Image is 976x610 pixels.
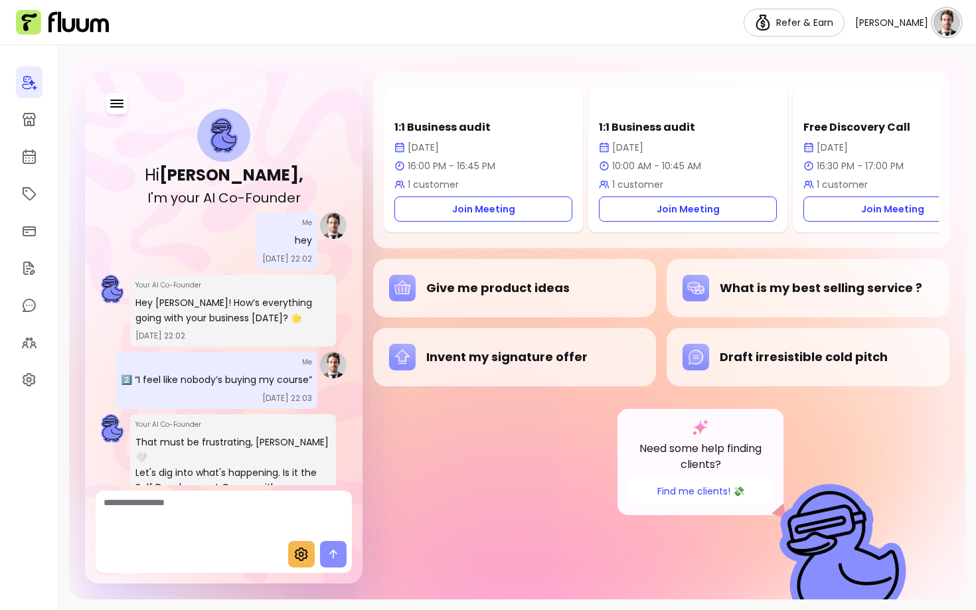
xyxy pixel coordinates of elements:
[302,218,312,228] p: Me
[261,189,269,207] div: u
[203,189,212,207] div: A
[287,189,295,207] div: e
[147,189,301,207] h2: I'm your AI Co-Founder
[16,364,42,396] a: Settings
[692,419,708,435] img: AI Co-Founder gradient star
[147,189,151,207] div: I
[171,189,178,207] div: y
[389,275,416,301] img: Give me product ideas
[16,10,109,35] img: Fluum Logo
[218,189,229,207] div: C
[628,441,773,473] p: Need some help finding clients?
[16,104,42,135] a: Storefront
[135,280,331,290] p: Your AI Co-Founder
[238,189,245,207] div: -
[295,233,312,248] p: hey
[195,189,200,207] div: r
[151,189,153,207] div: '
[320,212,347,239] img: Provider image
[683,344,934,370] div: Draft irresistible cold pitch
[394,159,572,173] p: 16:00 PM - 16:45 PM
[16,215,42,247] a: Sales
[269,189,278,207] div: n
[302,357,312,367] p: Me
[245,189,252,207] div: F
[210,117,238,153] img: AI Co-Founder avatar
[683,275,709,301] img: What is my best selling service ?
[121,372,312,388] p: 2️⃣ “I feel like nobody’s buying my course”
[16,141,42,173] a: Calendar
[599,178,777,191] p: 1 customer
[295,189,301,207] div: r
[744,9,845,37] a: Refer & Earn
[135,465,331,571] p: Let's dig into what's happening. Is it the Self Development Course with [PERSON_NAME] that's not ...
[16,252,42,284] a: Forms
[855,16,928,29] span: [PERSON_NAME]
[16,289,42,321] a: My Messages
[855,9,960,36] button: avatar[PERSON_NAME]
[262,393,312,404] p: [DATE] 22:03
[16,66,42,98] a: Home
[394,196,572,222] a: Join Meeting
[278,189,287,207] div: d
[599,196,777,222] a: Join Meeting
[229,189,238,207] div: o
[934,9,960,36] img: avatar
[394,141,572,154] p: [DATE]
[187,189,195,207] div: u
[389,275,640,301] div: Give me product ideas
[599,159,777,173] p: 10:00 AM - 10:45 AM
[212,189,215,207] div: I
[153,189,167,207] div: m
[16,178,42,210] a: Offerings
[104,496,344,536] textarea: Ask me anything...
[394,178,572,191] p: 1 customer
[252,189,261,207] div: o
[101,275,123,303] img: AI Co-Founder avatar
[135,331,331,341] p: [DATE] 22:02
[628,478,773,504] button: Find me clients! 💸
[135,435,331,465] p: That must be frustrating, [PERSON_NAME] 🤍
[683,344,709,370] img: Draft irresistible cold pitch
[178,189,187,207] div: o
[320,352,347,378] img: Provider image
[135,295,331,326] p: Hey [PERSON_NAME]! How’s everything going with your business [DATE]? 🌟
[101,414,123,443] img: AI Co-Founder avatar
[389,344,640,370] div: Invent my signature offer
[16,327,42,358] a: Clients
[145,165,303,186] h1: Hi
[683,275,934,301] div: What is my best selling service ?
[262,254,312,264] p: [DATE] 22:02
[599,119,777,135] p: 1:1 Business audit
[135,419,331,429] p: Your AI Co-Founder
[159,164,303,186] b: [PERSON_NAME] ,
[394,119,572,135] p: 1:1 Business audit
[599,141,777,154] p: [DATE]
[389,344,416,370] img: Invent my signature offer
